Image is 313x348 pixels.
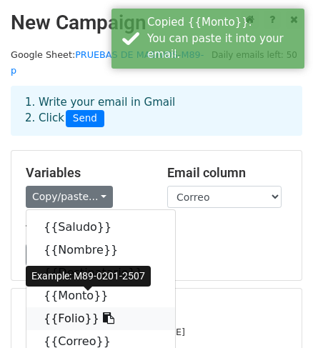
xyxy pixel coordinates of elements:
h2: New Campaign [11,11,302,35]
div: 1. Write your email in Gmail 2. Click [14,94,299,127]
a: {{Nombre}} [26,239,175,262]
h5: Variables [26,165,146,181]
h5: Email column [167,165,287,181]
div: Copied {{Monto}}. You can paste it into your email. [147,14,299,63]
small: Google Sheet: [11,49,204,76]
div: Widget de chat [242,279,313,348]
a: Copy/paste... [26,186,113,208]
small: [EMAIL_ADDRESS][DOMAIN_NAME] [26,327,185,337]
a: {{Folio}} [26,307,175,330]
a: {{Saludo}} [26,216,175,239]
iframe: Chat Widget [242,279,313,348]
a: PRUEBAS DE MASIVOS-M89-p [11,49,204,76]
a: {{Monto}} [26,284,175,307]
span: Send [66,110,104,127]
div: Example: M89-0201-2507 [26,266,151,287]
